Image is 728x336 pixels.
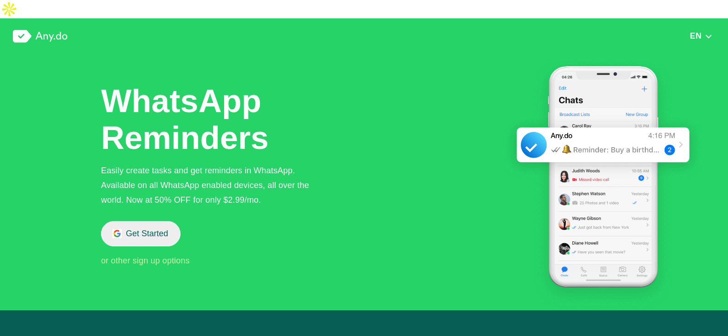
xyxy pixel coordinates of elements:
img: WhatsApp Tasks & Reminders [504,54,702,310]
span: or other sign up options [101,256,190,265]
img: logo [13,30,68,43]
h1: WhatsApp Reminders [101,83,271,156]
button: Get Started [101,221,181,246]
img: down [705,33,712,40]
button: EN [687,31,715,41]
div: Easily create tasks and get reminders in WhatsApp. Available on all WhatsApp enabled devices, all... [101,163,324,207]
span: EN [690,31,702,40]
